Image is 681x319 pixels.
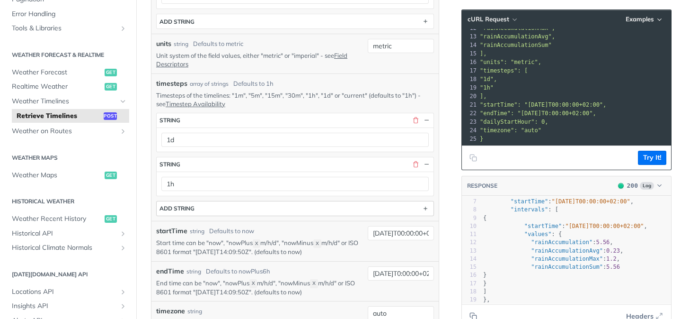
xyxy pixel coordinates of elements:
[7,270,129,279] h2: [DATE][DOMAIN_NAME] API
[552,198,630,205] span: "[DATE]T00:00:00+02:00"
[12,97,117,106] span: Weather Timelines
[7,212,129,226] a: Weather Recent Historyget
[174,40,188,48] div: string
[596,239,610,246] span: 5.56
[462,288,477,296] div: 18
[462,296,477,304] div: 19
[105,83,117,91] span: get
[462,255,477,263] div: 14
[7,7,129,21] a: Error Handling
[467,181,498,191] button: RESPONSE
[483,255,620,262] span: : ,
[480,67,528,74] span: "timesteps": [
[159,18,195,25] div: ADD string
[480,84,494,91] span: "1h"
[480,127,541,134] span: "timezone": "auto"
[105,215,117,223] span: get
[606,247,620,254] span: 0.23
[511,198,548,205] span: "startTime"
[483,206,558,213] span: : [
[422,116,431,125] button: Hide
[462,100,478,109] div: 21
[606,264,620,270] span: 5.56
[483,239,613,246] span: : ,
[462,238,477,246] div: 12
[12,24,117,33] span: Tools & Libraries
[483,288,486,295] span: ]
[411,116,420,125] button: Delete
[613,181,666,191] button: 200200Log
[17,111,101,121] span: Retrieve Timelines
[316,240,319,247] span: X
[119,244,127,252] button: Show subpages for Historical Climate Normals
[156,52,347,68] a: Field Descriptors
[7,65,129,80] a: Weather Forecastget
[312,281,316,287] span: X
[483,264,620,270] span: :
[157,201,433,216] button: ADD string
[157,113,433,128] button: string
[190,80,229,88] div: array of strings
[627,182,638,189] span: 200
[105,172,117,179] span: get
[462,92,478,100] div: 20
[483,223,647,229] span: : ,
[531,247,603,254] span: "rainAccumulationAvg"
[462,214,477,222] div: 9
[626,15,654,23] span: Examples
[12,214,102,224] span: Weather Recent History
[462,83,478,92] div: 19
[483,231,562,237] span: : {
[462,280,477,288] div: 17
[7,154,129,162] h2: Weather Maps
[7,124,129,138] a: Weather on RoutesShow subpages for Weather on Routes
[156,39,171,49] label: units
[119,230,127,237] button: Show subpages for Historical API
[531,264,603,270] span: "rainAccumulationSum"
[156,79,187,89] span: timesteps
[462,32,478,41] div: 13
[640,182,654,190] span: Log
[12,301,117,311] span: Insights API
[255,240,258,247] span: X
[462,58,478,66] div: 16
[157,157,433,172] button: string
[565,223,644,229] span: "[DATE]T00:00:00+02:00"
[422,160,431,169] button: Hide
[545,190,623,197] span: "[DATE]T00:00:00+02:00"
[462,118,478,126] div: 23
[12,127,117,136] span: Weather on Routes
[7,299,129,313] a: Insights APIShow subpages for Insights API
[531,239,593,246] span: "rainAccumulation"
[462,271,477,279] div: 16
[252,281,255,287] span: X
[638,151,666,165] button: Try It!
[156,51,364,68] p: Unit system of the field values, either "metric" or "imperial" - see
[156,226,187,236] label: startTime
[119,128,127,135] button: Show subpages for Weather on Routes
[7,80,129,94] a: Realtime Weatherget
[7,21,129,36] a: Tools & LibrariesShow subpages for Tools & Libraries
[462,41,478,49] div: 14
[12,82,102,91] span: Realtime Weather
[156,306,185,316] label: timezone
[119,25,127,32] button: Show subpages for Tools & Libraries
[462,247,477,255] div: 13
[193,39,243,49] div: Defaults to metric
[480,42,552,48] span: "rainAccumulationSum"
[480,50,486,57] span: ],
[511,206,548,213] span: "intervals"
[462,230,477,238] div: 11
[166,100,225,108] a: Timestep Availability
[187,307,202,316] div: string
[524,231,552,237] span: "values"
[480,76,497,82] span: "1d",
[7,168,129,182] a: Weather Mapsget
[12,243,117,253] span: Historical Climate Normals
[7,51,129,59] h2: Weather Forecast & realtime
[7,285,129,299] a: Locations APIShow subpages for Locations API
[411,160,420,169] button: Delete
[462,198,477,206] div: 7
[468,15,509,23] span: cURL Request
[462,143,478,152] div: 26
